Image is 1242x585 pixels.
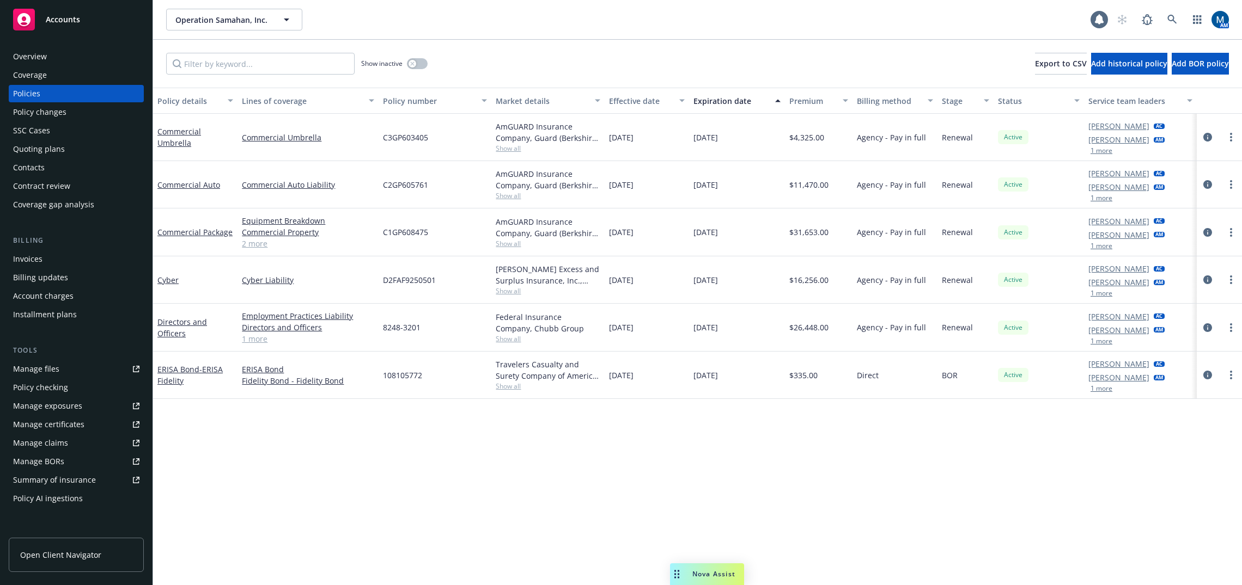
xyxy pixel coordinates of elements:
[242,238,374,249] a: 2 more
[157,180,220,190] a: Commercial Auto
[1002,180,1024,189] span: Active
[1091,58,1167,69] span: Add historical policy
[496,216,600,239] div: AmGUARD Insurance Company, Guard (Berkshire Hathaway), NSM Insurance Group
[942,322,973,333] span: Renewal
[46,15,80,24] span: Accounts
[1225,178,1238,191] a: more
[857,322,926,333] span: Agency - Pay in full
[1091,147,1112,154] button: 1 more
[383,226,428,238] span: C1GP608475
[1035,53,1087,75] button: Export to CSV
[1088,324,1149,336] a: [PERSON_NAME]
[857,179,926,190] span: Agency - Pay in full
[496,286,600,295] span: Show all
[13,490,83,507] div: Policy AI ingestions
[383,95,475,107] div: Policy number
[1186,9,1208,30] a: Switch app
[242,364,374,375] a: ERISA Bond
[1088,168,1149,179] a: [PERSON_NAME]
[1201,321,1214,334] a: circleInformation
[383,179,428,190] span: C2GP605761
[1211,11,1229,28] img: photo
[13,397,82,415] div: Manage exposures
[13,306,77,323] div: Installment plans
[13,287,74,305] div: Account charges
[994,88,1084,114] button: Status
[1091,290,1112,297] button: 1 more
[9,287,144,305] a: Account charges
[609,274,634,286] span: [DATE]
[1088,215,1149,227] a: [PERSON_NAME]
[13,269,68,286] div: Billing updates
[166,53,355,75] input: Filter by keyword...
[1136,9,1158,30] a: Report a Bug
[13,177,70,195] div: Contract review
[242,95,362,107] div: Lines of coverage
[1088,229,1149,241] a: [PERSON_NAME]
[605,88,689,114] button: Effective date
[1035,58,1087,69] span: Export to CSV
[942,179,973,190] span: Renewal
[1002,275,1024,285] span: Active
[692,569,735,578] span: Nova Assist
[693,132,718,143] span: [DATE]
[1172,58,1229,69] span: Add BOR policy
[238,88,379,114] button: Lines of coverage
[1088,276,1149,288] a: [PERSON_NAME]
[1111,9,1133,30] a: Start snowing
[9,397,144,415] a: Manage exposures
[9,122,144,139] a: SSC Cases
[670,563,684,585] div: Drag to move
[9,159,144,176] a: Contacts
[9,140,144,158] a: Quoting plans
[496,311,600,334] div: Federal Insurance Company, Chubb Group
[242,375,374,386] a: Fidelity Bond - Fidelity Bond
[9,103,144,121] a: Policy changes
[1091,338,1112,344] button: 1 more
[942,95,978,107] div: Stage
[379,88,491,114] button: Policy number
[942,226,973,238] span: Renewal
[9,177,144,195] a: Contract review
[1091,243,1112,249] button: 1 more
[496,121,600,144] div: AmGUARD Insurance Company, Guard (Berkshire Hathaway), NSM Insurance Group
[693,370,718,381] span: [DATE]
[1201,226,1214,239] a: circleInformation
[166,9,302,30] button: Operation Samahan, Inc.
[1225,273,1238,286] a: more
[693,226,718,238] span: [DATE]
[13,85,40,102] div: Policies
[153,88,238,114] button: Policy details
[1088,181,1149,193] a: [PERSON_NAME]
[942,132,973,143] span: Renewal
[857,370,879,381] span: Direct
[157,227,233,237] a: Commercial Package
[157,317,207,338] a: Directors and Officers
[1002,370,1024,380] span: Active
[9,250,144,268] a: Invoices
[496,95,588,107] div: Market details
[609,132,634,143] span: [DATE]
[689,88,785,114] button: Expiration date
[1161,9,1183,30] a: Search
[13,103,66,121] div: Policy changes
[789,132,824,143] span: $4,325.00
[1091,385,1112,392] button: 1 more
[1088,95,1180,107] div: Service team leaders
[383,322,421,333] span: 8248-3201
[785,88,853,114] button: Premium
[693,95,769,107] div: Expiration date
[157,126,201,148] a: Commercial Umbrella
[13,122,50,139] div: SSC Cases
[9,345,144,356] div: Tools
[1091,53,1167,75] button: Add historical policy
[609,226,634,238] span: [DATE]
[157,95,221,107] div: Policy details
[383,274,436,286] span: D2FAF9250501
[496,168,600,191] div: AmGUARD Insurance Company, Guard (Berkshire Hathaway), NSM Insurance Group
[609,322,634,333] span: [DATE]
[609,370,634,381] span: [DATE]
[13,140,65,158] div: Quoting plans
[9,434,144,452] a: Manage claims
[496,239,600,248] span: Show all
